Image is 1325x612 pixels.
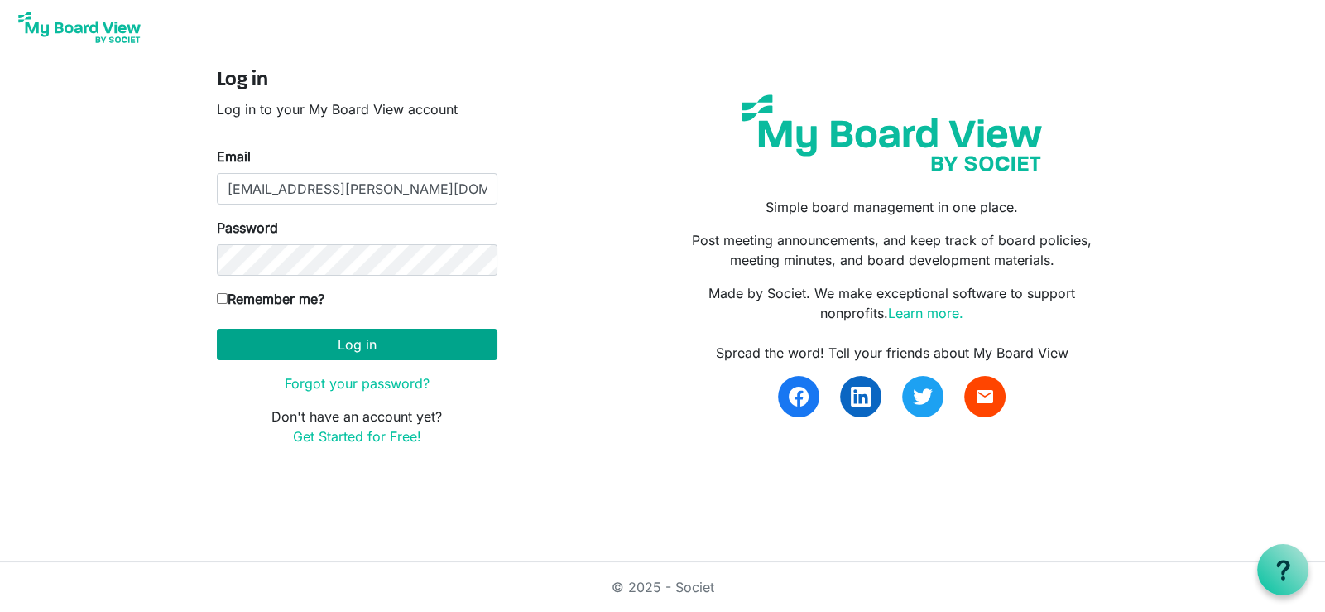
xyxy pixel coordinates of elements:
img: my-board-view-societ.svg [729,82,1054,184]
p: Post meeting announcements, and keep track of board policies, meeting minutes, and board developm... [675,230,1108,270]
p: Simple board management in one place. [675,197,1108,217]
p: Made by Societ. We make exceptional software to support nonprofits. [675,283,1108,323]
p: Don't have an account yet? [217,407,497,446]
a: email [964,376,1006,417]
a: Get Started for Free! [293,428,421,445]
input: Remember me? [217,293,228,304]
a: Learn more. [888,305,963,321]
label: Email [217,147,251,166]
a: Forgot your password? [285,375,430,392]
a: © 2025 - Societ [612,579,714,595]
label: Password [217,218,278,238]
p: Log in to your My Board View account [217,99,497,119]
img: twitter.svg [913,387,933,407]
img: linkedin.svg [851,387,871,407]
img: facebook.svg [789,387,809,407]
div: Spread the word! Tell your friends about My Board View [675,343,1108,363]
button: Log in [217,329,497,360]
h4: Log in [217,69,497,93]
label: Remember me? [217,289,324,309]
span: email [975,387,995,407]
img: My Board View Logo [13,7,146,48]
